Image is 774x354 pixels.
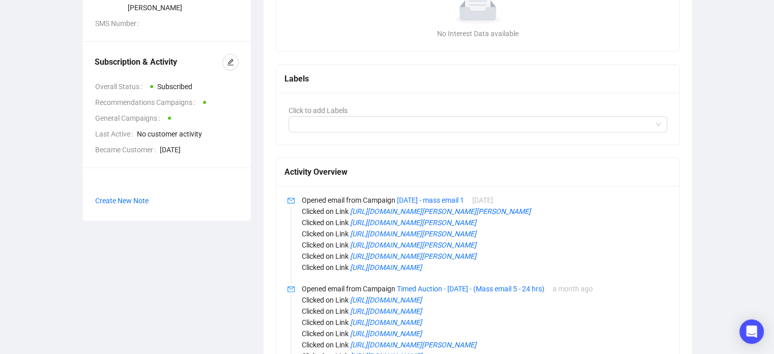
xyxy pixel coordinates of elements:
div: Activity Overview [284,166,672,178]
a: [URL][DOMAIN_NAME][PERSON_NAME] [350,219,476,227]
a: Timed Auction - [DATE] - (Mass email 5 - 24 hrs) [397,285,544,293]
span: Link [334,252,476,260]
span: Became Customer [95,144,160,155]
span: [DATE] [160,144,239,155]
div: Open Intercom Messenger [739,319,764,344]
span: General Campaigns [95,113,164,124]
span: Last Active [95,128,137,140]
span: Link [334,241,476,249]
span: Link [334,230,476,238]
span: SMS Number [95,18,143,29]
span: Link [334,263,422,271]
a: [URL][DOMAIN_NAME][PERSON_NAME] [350,341,476,349]
span: Recommendations Campaigns [95,97,199,108]
span: Create New Note [95,197,149,205]
button: Create New Note [95,193,149,209]
p: Clicked on [302,217,668,228]
span: mail [288,286,295,293]
p: Clicked on [302,251,668,262]
span: Link [334,207,531,215]
a: [URL][DOMAIN_NAME][PERSON_NAME][PERSON_NAME] [350,207,531,215]
a: [URL][DOMAIN_NAME] [350,318,422,326]
span: Overall Status [95,81,146,92]
span: No customer activity [137,128,239,140]
span: Link [334,341,476,349]
span: mail [288,197,295,204]
p: Clicked on [302,339,668,350]
a: [URL][DOMAIN_NAME][PERSON_NAME] [350,252,476,260]
a: [DATE] - mass email 1 [397,196,464,204]
span: edit [227,59,234,66]
span: Subscribed [157,83,192,91]
div: Labels [284,72,672,85]
p: Opened email from Campaign [302,195,668,206]
span: Link [334,318,422,326]
p: Clicked on [302,317,668,328]
a: [URL][DOMAIN_NAME] [350,330,422,338]
p: Opened email from Campaign [302,283,668,294]
p: Clicked on [302,306,668,317]
p: Clicked on [302,294,668,306]
a: [URL][DOMAIN_NAME] [350,307,422,315]
a: [URL][DOMAIN_NAME][PERSON_NAME] [350,230,476,238]
p: Clicked on [302,262,668,273]
span: a month ago [553,285,593,293]
span: Link [334,296,422,304]
span: Link [334,219,476,227]
p: Clicked on [302,206,668,217]
span: Link [334,330,422,338]
div: Subscription & Activity [95,56,222,68]
p: Clicked on [302,328,668,339]
div: No Interest Data available [293,28,664,39]
span: Click to add Labels [289,106,348,115]
p: Clicked on [302,228,668,239]
span: Link [334,307,422,315]
a: [URL][DOMAIN_NAME] [350,263,422,271]
span: [DATE] [472,196,493,204]
p: Clicked on [302,239,668,251]
a: [URL][DOMAIN_NAME] [350,296,422,304]
a: [URL][DOMAIN_NAME][PERSON_NAME] [350,241,476,249]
